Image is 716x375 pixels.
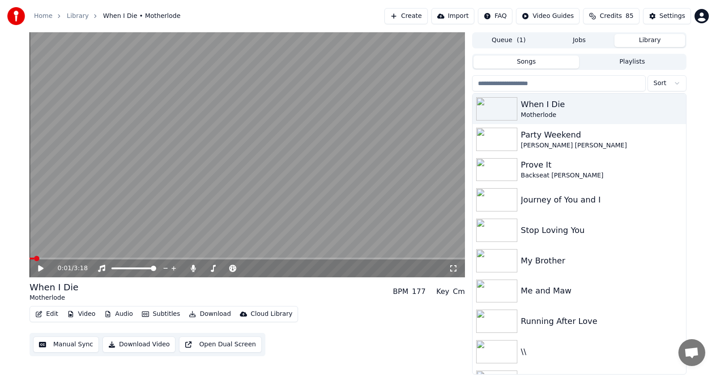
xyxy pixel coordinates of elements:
div: Cm [453,286,465,297]
div: Prove It [521,159,682,171]
a: Library [67,12,89,21]
button: Open Dual Screen [179,336,262,353]
div: Me and Maw [521,284,682,297]
button: Manual Sync [33,336,99,353]
button: Video [64,308,99,320]
div: Running After Love [521,315,682,328]
span: 85 [626,12,634,21]
div: BPM [393,286,408,297]
div: When I Die [521,98,682,111]
div: Key [436,286,449,297]
button: Import [431,8,474,24]
button: Queue [473,34,544,47]
button: Download [185,308,234,320]
span: Sort [653,79,666,88]
button: Library [614,34,685,47]
div: Stop Loving You [521,224,682,237]
div: Journey of You and I [521,194,682,206]
span: 0:01 [58,264,72,273]
div: 177 [412,286,426,297]
div: Backseat [PERSON_NAME] [521,171,682,180]
div: Settings [660,12,685,21]
span: When I Die • Motherlode [103,12,180,21]
button: FAQ [478,8,512,24]
div: \\ [521,345,682,358]
button: Jobs [544,34,615,47]
button: Credits85 [583,8,639,24]
a: Home [34,12,52,21]
nav: breadcrumb [34,12,180,21]
div: [PERSON_NAME] [PERSON_NAME] [521,141,682,150]
button: Video Guides [516,8,580,24]
div: Motherlode [30,293,78,302]
span: 3:18 [74,264,88,273]
button: Audio [101,308,136,320]
button: Edit [32,308,62,320]
button: Settings [643,8,691,24]
div: My Brother [521,254,682,267]
button: Subtitles [138,308,183,320]
button: Songs [473,56,580,69]
div: Cloud Library [251,310,292,319]
button: Playlists [579,56,685,69]
span: Credits [600,12,622,21]
div: Open chat [678,339,705,366]
img: youka [7,7,25,25]
button: Download Video [102,336,175,353]
span: ( 1 ) [517,36,526,45]
button: Create [384,8,428,24]
div: Motherlode [521,111,682,120]
div: Party Weekend [521,129,682,141]
div: / [58,264,79,273]
div: When I Die [30,281,78,293]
